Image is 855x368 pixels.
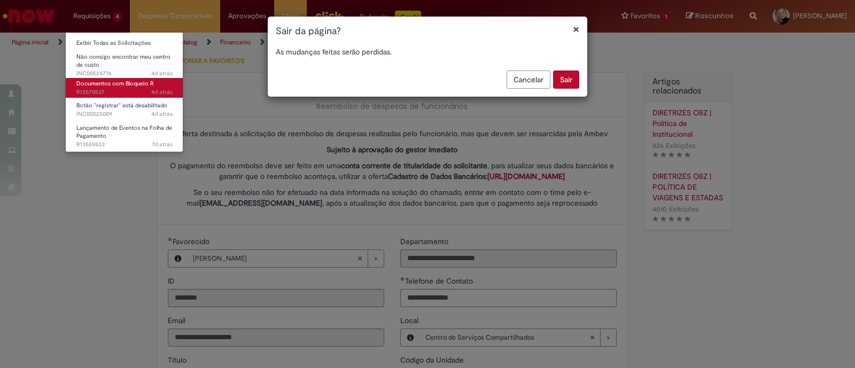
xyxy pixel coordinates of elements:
span: R13559833 [76,140,173,149]
a: Exibir Todas as Solicitações [66,37,183,49]
span: Lançamento de Eventos na Folha de Pagamento [76,124,172,140]
time: 26/09/2025 16:13:10 [151,69,173,77]
button: Sair [553,71,579,89]
span: R13570537 [76,88,173,97]
span: Botão "registrar" está desabilitado [76,101,167,109]
a: Aberto INC00525009 : Botão "registrar" está desabilitado [66,100,183,120]
span: 4d atrás [151,69,173,77]
span: 4d atrás [151,110,173,118]
a: Aberto R13570537 : Documentos com Bloqueio R [66,78,183,98]
h1: Sair da página? [276,25,579,38]
time: 26/09/2025 11:38:22 [151,110,173,118]
p: As mudanças feitas serão perdidas. [276,46,579,57]
span: Documentos com Bloqueio R [76,80,154,88]
a: Aberto R13559833 : Lançamento de Eventos na Folha de Pagamento [66,122,183,145]
span: INC00525009 [76,110,173,119]
span: Não consigo encontrar meu centro de custo [76,53,170,69]
span: 7d atrás [152,140,173,148]
span: INC00524776 [76,69,173,78]
button: Cancelar [507,71,550,89]
time: 26/09/2025 13:11:50 [151,88,173,96]
button: Fechar modal [573,24,579,35]
time: 23/09/2025 15:33:14 [152,140,173,148]
a: Aberto INC00524776 : Não consigo encontrar meu centro de custo [66,51,183,74]
span: 4d atrás [151,88,173,96]
ul: Requisições [65,32,183,152]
